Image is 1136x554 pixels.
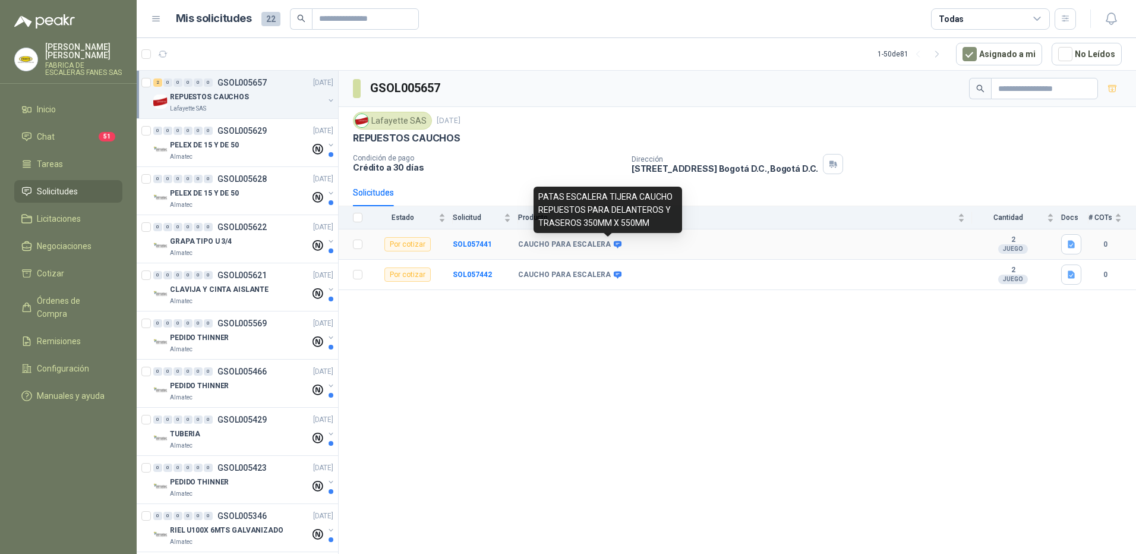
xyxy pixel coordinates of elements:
[204,512,213,520] div: 0
[972,266,1054,275] b: 2
[173,319,182,328] div: 0
[14,125,122,148] a: Chat51
[184,415,193,424] div: 0
[194,319,203,328] div: 0
[153,175,162,183] div: 0
[173,415,182,424] div: 0
[184,464,193,472] div: 0
[353,154,622,162] p: Condición de pago
[99,132,115,141] span: 51
[353,132,460,144] p: REPUESTOS CAUCHOS
[153,124,336,162] a: 0 0 0 0 0 0 GSOL005629[DATE] Company LogoPELEX DE 15 Y DE 50Almatec
[153,512,162,520] div: 0
[313,318,333,329] p: [DATE]
[153,172,336,210] a: 0 0 0 0 0 0 GSOL005628[DATE] Company LogoPELEX DE 15 Y DE 50Almatec
[353,186,394,199] div: Solicitudes
[453,206,518,229] th: Solicitud
[353,162,622,172] p: Crédito a 30 días
[313,462,333,474] p: [DATE]
[163,367,172,376] div: 0
[153,367,162,376] div: 0
[370,79,442,97] h3: GSOL005657
[194,127,203,135] div: 0
[14,262,122,285] a: Cotizar
[204,464,213,472] div: 0
[1088,269,1122,281] b: 0
[163,223,172,231] div: 0
[170,537,193,547] p: Almatec
[518,240,611,250] b: CAUCHO PARA ESCALERA
[163,319,172,328] div: 0
[153,127,162,135] div: 0
[153,316,336,354] a: 0 0 0 0 0 0 GSOL005569[DATE] Company LogoPEDIDO THINNERAlmatec
[437,115,460,127] p: [DATE]
[313,511,333,522] p: [DATE]
[14,180,122,203] a: Solicitudes
[153,75,336,114] a: 2 0 0 0 0 0 GSOL005657[DATE] Company LogoREPUESTOS CAUCHOSLafayette SAS
[14,385,122,407] a: Manuales y ayuda
[204,223,213,231] div: 0
[998,244,1028,254] div: JUEGO
[453,270,492,279] a: SOL057442
[153,143,168,157] img: Company Logo
[313,270,333,281] p: [DATE]
[217,223,267,231] p: GSOL005622
[163,271,172,279] div: 0
[939,12,964,26] div: Todas
[153,335,168,350] img: Company Logo
[153,95,168,109] img: Company Logo
[153,480,168,494] img: Company Logo
[194,415,203,424] div: 0
[217,127,267,135] p: GSOL005629
[173,512,182,520] div: 0
[204,175,213,183] div: 0
[261,12,280,26] span: 22
[313,366,333,377] p: [DATE]
[153,223,162,231] div: 0
[217,367,267,376] p: GSOL005466
[37,240,91,253] span: Negociaciones
[173,175,182,183] div: 0
[153,239,168,253] img: Company Logo
[194,78,203,87] div: 0
[534,187,682,233] div: PATAS ESCALERA TIJERA CAUCHO REPUESTOS PARA DELANTEROS Y TRASEROS 350MM X 550MM
[170,200,193,210] p: Almatec
[194,512,203,520] div: 0
[297,14,305,23] span: search
[204,127,213,135] div: 0
[153,271,162,279] div: 0
[194,223,203,231] div: 0
[1061,206,1088,229] th: Docs
[355,114,368,127] img: Company Logo
[170,393,193,402] p: Almatec
[170,332,229,344] p: PEDIDO THINNER
[170,525,283,536] p: RIEL U100X 6MTS GALVANIZADO
[37,389,105,402] span: Manuales y ayuda
[972,235,1054,245] b: 2
[184,127,193,135] div: 0
[204,319,213,328] div: 0
[153,464,162,472] div: 0
[176,10,252,27] h1: Mis solicitudes
[15,48,37,71] img: Company Logo
[163,127,172,135] div: 0
[972,206,1061,229] th: Cantidad
[153,319,162,328] div: 0
[204,415,213,424] div: 0
[204,271,213,279] div: 0
[170,429,200,440] p: TUBERIA
[153,432,168,446] img: Company Logo
[153,364,336,402] a: 0 0 0 0 0 0 GSOL005466[DATE] Company LogoPEDIDO THINNERAlmatec
[518,213,955,222] span: Producto
[170,152,193,162] p: Almatec
[956,43,1042,65] button: Asignado a mi
[204,78,213,87] div: 0
[1088,239,1122,250] b: 0
[313,414,333,426] p: [DATE]
[170,441,193,451] p: Almatec
[184,78,193,87] div: 0
[170,140,239,151] p: PELEX DE 15 Y DE 50
[14,235,122,257] a: Negociaciones
[14,207,122,230] a: Licitaciones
